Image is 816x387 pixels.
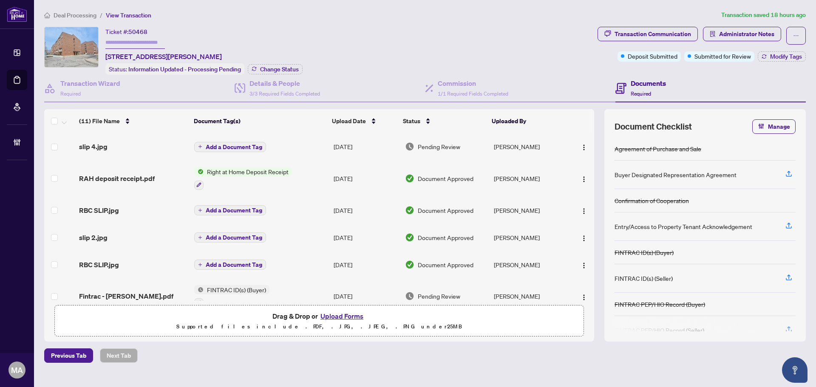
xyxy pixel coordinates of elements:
span: Manage [768,120,790,133]
span: Add a Document Tag [206,234,262,240]
span: Status [403,116,420,126]
button: Logo [577,231,591,244]
div: FINTRAC PEP/HIO Record (Buyer) [615,299,705,309]
td: [DATE] [330,197,401,224]
button: Add a Document Tag [194,260,266,270]
span: Information Updated - Processing Pending [128,65,241,73]
img: Logo [581,208,587,215]
button: Manage [752,119,796,134]
button: Add a Document Tag [194,259,266,270]
span: Deal Processing [54,11,96,19]
span: Deposit Submitted [628,51,677,61]
td: [PERSON_NAME] [490,224,569,251]
h4: Transaction Wizard [60,78,120,88]
span: [STREET_ADDRESS][PERSON_NAME] [105,51,222,62]
button: Logo [577,140,591,153]
img: Document Status [405,206,414,215]
img: Document Status [405,291,414,301]
div: Agreement of Purchase and Sale [615,144,701,153]
img: Logo [581,144,587,151]
th: (11) File Name [76,109,190,133]
span: (11) File Name [79,116,120,126]
td: [PERSON_NAME] [490,197,569,224]
button: Transaction Communication [598,27,698,41]
td: [PERSON_NAME] [490,133,569,160]
span: Document Approved [418,260,473,269]
span: Fintrac - [PERSON_NAME].pdf [79,291,173,301]
img: IMG-E12278128_1.jpg [45,27,98,67]
span: solution [710,31,716,37]
h4: Details & People [249,78,320,88]
span: Drag & Drop orUpload FormsSupported files include .PDF, .JPG, .JPEG, .PNG under25MB [55,305,584,337]
span: Modify Tags [770,54,802,59]
th: Uploaded By [488,109,567,133]
span: FINTRAC ID(s) (Buyer) [204,285,269,294]
span: Upload Date [332,116,366,126]
th: Document Tag(s) [190,109,329,133]
span: Required [631,90,651,97]
span: plus [198,235,202,240]
span: plus [198,144,202,149]
span: Pending Review [418,291,460,301]
td: [DATE] [330,224,401,251]
p: Supported files include .PDF, .JPG, .JPEG, .PNG under 25 MB [60,322,578,332]
span: Document Approved [418,233,473,242]
span: ellipsis [793,33,799,39]
span: Document Checklist [615,121,692,133]
span: 3/3 Required Fields Completed [249,90,320,97]
td: [DATE] [330,133,401,160]
span: plus [198,208,202,212]
img: logo [7,6,27,22]
span: Document Approved [418,206,473,215]
span: Previous Tab [51,349,86,362]
button: Logo [577,258,591,271]
button: Modify Tags [758,51,806,62]
span: 1/1 Required Fields Completed [438,90,508,97]
span: home [44,12,50,18]
button: Add a Document Tag [194,232,266,243]
span: plus [198,263,202,267]
div: Ticket #: [105,27,147,37]
img: Document Status [405,174,414,183]
div: Entry/Access to Property Tenant Acknowledgement [615,222,752,231]
button: Logo [577,289,591,303]
h4: Commission [438,78,508,88]
img: Document Status [405,260,414,269]
div: FINTRAC ID(s) (Seller) [615,274,673,283]
button: Open asap [782,357,807,383]
span: RBC SLIP.jpg [79,205,119,215]
img: Logo [581,176,587,183]
span: Add a Document Tag [206,144,262,150]
img: Document Status [405,142,414,151]
button: Change Status [248,64,303,74]
span: Add a Document Tag [206,207,262,213]
span: RAH deposit receipt.pdf [79,173,155,184]
span: Drag & Drop or [272,311,366,322]
span: Change Status [260,66,299,72]
img: Logo [581,294,587,301]
button: Add a Document Tag [194,142,266,152]
div: Transaction Communication [615,27,691,41]
button: Logo [577,172,591,185]
h4: Documents [631,78,666,88]
span: slip 4.jpg [79,141,108,152]
button: Status IconFINTRAC ID(s) (Buyer) [194,285,269,308]
div: FINTRAC ID(s) (Buyer) [615,248,674,257]
button: Add a Document Tag [194,205,266,216]
span: slip 2.jpg [79,232,108,243]
td: [PERSON_NAME] [490,160,569,197]
div: Status: [105,63,244,75]
span: Add a Document Tag [206,262,262,268]
td: [DATE] [330,251,401,278]
span: MA [11,364,23,376]
button: Add a Document Tag [194,205,266,215]
td: [DATE] [330,278,401,315]
img: Status Icon [194,285,204,294]
button: Next Tab [100,348,138,363]
button: Previous Tab [44,348,93,363]
button: Administrator Notes [703,27,781,41]
div: Buyer Designated Representation Agreement [615,170,737,179]
span: Submitted for Review [694,51,751,61]
button: Add a Document Tag [194,141,266,152]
